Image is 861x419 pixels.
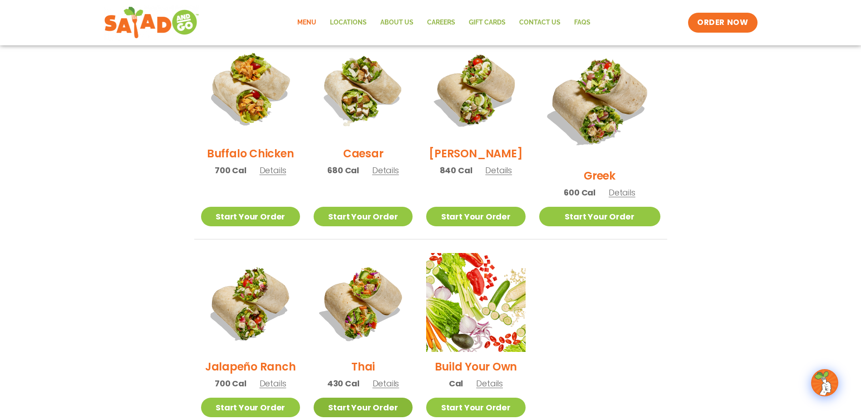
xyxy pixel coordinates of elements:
[215,164,246,176] span: 700 Cal
[201,207,300,226] a: Start Your Order
[351,359,375,375] h2: Thai
[609,187,635,198] span: Details
[567,12,597,33] a: FAQs
[260,378,286,389] span: Details
[201,40,300,139] img: Product photo for Buffalo Chicken Wrap
[327,164,359,176] span: 680 Cal
[104,5,200,41] img: new-SAG-logo-768×292
[314,207,413,226] a: Start Your Order
[697,17,748,28] span: ORDER NOW
[435,359,517,375] h2: Build Your Own
[372,165,399,176] span: Details
[688,13,757,33] a: ORDER NOW
[812,370,837,395] img: wpChatIcon
[512,12,567,33] a: Contact Us
[476,378,503,389] span: Details
[314,398,413,417] a: Start Your Order
[539,207,660,226] a: Start Your Order
[539,40,660,161] img: Product photo for Greek Wrap
[426,40,525,139] img: Product photo for Cobb Wrap
[327,377,359,390] span: 430 Cal
[314,253,413,352] img: Product photo for Thai Wrap
[426,398,525,417] a: Start Your Order
[207,146,294,161] h2: Buffalo Chicken
[215,377,246,390] span: 700 Cal
[290,12,323,33] a: Menu
[205,359,296,375] h2: Jalapeño Ranch
[564,186,595,199] span: 600 Cal
[426,253,525,352] img: Product photo for Build Your Own
[584,168,615,184] h2: Greek
[426,207,525,226] a: Start Your Order
[260,165,286,176] span: Details
[485,165,512,176] span: Details
[201,253,300,352] img: Product photo for Jalapeño Ranch Wrap
[449,377,463,390] span: Cal
[429,146,522,161] h2: [PERSON_NAME]
[440,164,472,176] span: 840 Cal
[290,12,597,33] nav: Menu
[373,378,399,389] span: Details
[420,12,462,33] a: Careers
[314,40,413,139] img: Product photo for Caesar Wrap
[374,12,420,33] a: About Us
[201,398,300,417] a: Start Your Order
[343,146,384,161] h2: Caesar
[323,12,374,33] a: Locations
[462,12,512,33] a: GIFT CARDS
